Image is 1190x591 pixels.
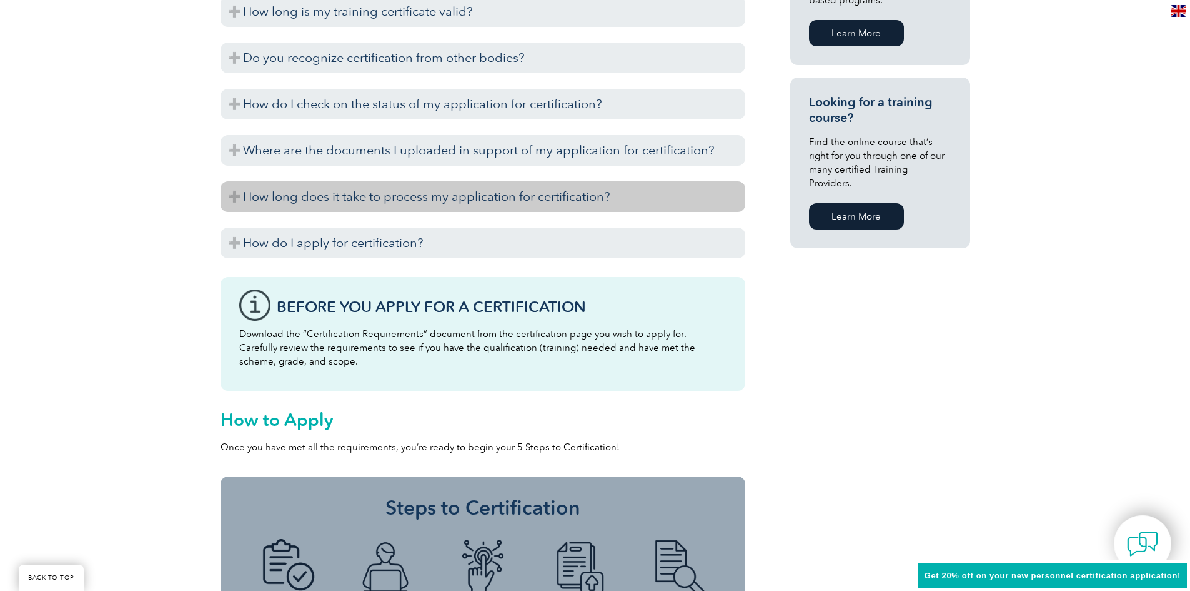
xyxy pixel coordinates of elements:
[809,135,951,190] p: Find the online course that’s right for you through one of our many certified Training Providers.
[221,440,745,454] p: Once you have met all the requirements, you’re ready to begin your 5 Steps to Certification!
[221,135,745,166] h3: Where are the documents I uploaded in support of my application for certification?
[221,89,745,119] h3: How do I check on the status of my application for certification?
[277,299,726,315] h3: Before You Apply For a Certification
[1171,5,1186,17] img: en
[221,410,745,430] h2: How to Apply
[19,565,84,591] a: BACK TO TOP
[809,94,951,126] h3: Looking for a training course?
[221,181,745,212] h3: How long does it take to process my application for certification?
[1127,528,1158,560] img: contact-chat.png
[239,495,726,520] h3: Steps to Certification
[809,203,904,230] a: Learn More
[221,43,745,73] h3: Do you recognize certification from other bodies?
[809,20,904,46] a: Learn More
[925,571,1181,580] span: Get 20% off on your new personnel certification application!
[221,228,745,258] h3: How do I apply for certification?
[239,327,726,368] p: Download the “Certification Requirements” document from the certification page you wish to apply ...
